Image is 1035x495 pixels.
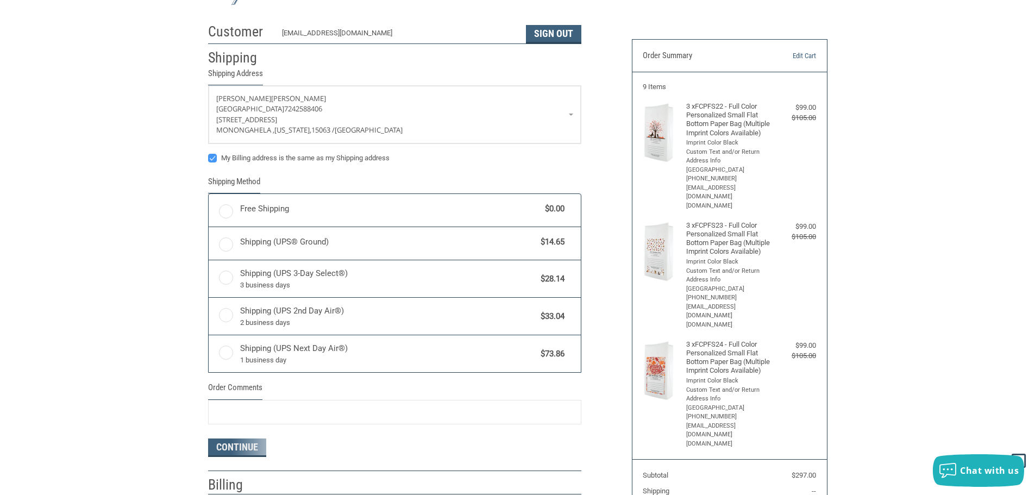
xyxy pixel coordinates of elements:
h2: Shipping [208,49,272,67]
span: $14.65 [536,236,565,248]
button: Continue [208,438,266,457]
button: Sign Out [526,25,581,43]
button: Chat with us [933,454,1024,487]
span: Shipping (UPS 3-Day Select®) [240,267,536,290]
span: 2 business days [240,317,536,328]
span: Subtotal [643,471,668,479]
span: [GEOGRAPHIC_DATA] [216,104,284,114]
span: 3 business days [240,280,536,291]
div: $99.00 [773,102,816,113]
li: Imprint Color Black [686,139,770,148]
li: Custom Text and/or Return Address Info [GEOGRAPHIC_DATA] [PHONE_NUMBER] [EMAIL_ADDRESS][DOMAIN_NA... [686,267,770,330]
span: Shipping [643,487,669,495]
h4: 3 x FCPFS24 - Full Color Personalized Small Flat Bottom Paper Bag (Multiple Imprint Colors Availa... [686,340,770,375]
label: My Billing address is the same as my Shipping address [208,154,581,162]
span: $33.04 [536,310,565,323]
li: Custom Text and/or Return Address Info [GEOGRAPHIC_DATA] [PHONE_NUMBER] [EMAIL_ADDRESS][DOMAIN_NA... [686,386,770,449]
span: Chat with us [960,465,1019,477]
div: $99.00 [773,340,816,351]
span: Shipping (UPS® Ground) [240,236,536,248]
h2: Billing [208,476,272,494]
div: $105.00 [773,112,816,123]
span: $28.14 [536,273,565,285]
h3: Order Summary [643,51,761,61]
span: [STREET_ADDRESS] [216,115,277,124]
span: Shipping (UPS Next Day Air®) [240,342,536,365]
legend: Order Comments [208,381,262,399]
span: [PERSON_NAME] [216,93,271,103]
div: [EMAIL_ADDRESS][DOMAIN_NAME] [282,28,515,43]
li: Custom Text and/or Return Address Info [GEOGRAPHIC_DATA] [PHONE_NUMBER] [EMAIL_ADDRESS][DOMAIN_NA... [686,148,770,211]
span: Shipping (UPS 2nd Day Air®) [240,305,536,328]
span: 7242588406 [284,104,322,114]
h2: Customer [208,23,272,41]
h4: 3 x FCPFS22 - Full Color Personalized Small Flat Bottom Paper Bag (Multiple Imprint Colors Availa... [686,102,770,137]
a: Edit Cart [761,51,816,61]
span: $0.00 [540,203,565,215]
div: $105.00 [773,231,816,242]
h4: 3 x FCPFS23 - Full Color Personalized Small Flat Bottom Paper Bag (Multiple Imprint Colors Availa... [686,221,770,256]
span: 1 business day [240,355,536,366]
div: $105.00 [773,350,816,361]
span: [PERSON_NAME] [271,93,326,103]
span: $297.00 [792,471,816,479]
span: Monongahela , [216,125,274,135]
legend: Shipping Method [208,176,260,193]
span: $73.86 [536,348,565,360]
legend: Shipping Address [208,67,263,85]
h3: 9 Items [643,83,816,91]
span: -- [812,487,816,495]
span: [GEOGRAPHIC_DATA] [335,125,403,135]
li: Imprint Color Black [686,377,770,386]
span: [US_STATE], [274,125,311,135]
span: 15063 / [311,125,335,135]
div: $99.00 [773,221,816,232]
li: Imprint Color Black [686,258,770,267]
span: Free Shipping [240,203,540,215]
a: Enter or select a different address [209,86,581,143]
